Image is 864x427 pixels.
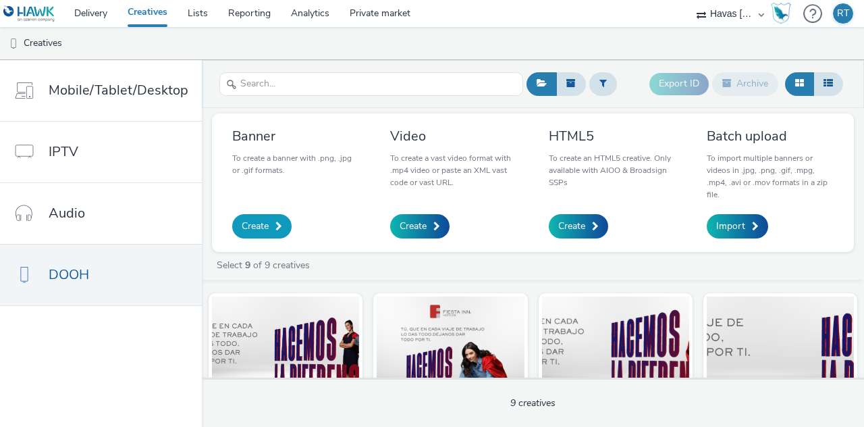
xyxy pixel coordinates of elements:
[232,214,292,238] a: Create
[49,80,188,100] span: Mobile/Tablet/Desktop
[707,127,834,145] h3: Batch upload
[712,72,778,95] button: Archive
[649,73,709,95] button: Export ID
[245,259,250,272] strong: 9
[232,127,359,145] h3: Banner
[558,220,585,233] span: Create
[707,214,768,238] a: Import
[771,3,791,24] img: Hawk Academy
[49,142,78,161] span: IPTV
[7,37,20,51] img: dooh
[49,203,85,223] span: Audio
[242,220,269,233] span: Create
[549,152,676,189] p: To create an HTML5 creative. Only available with AIOO & Broadsign SSPs
[785,72,814,95] button: Grid
[3,5,55,22] img: undefined Logo
[707,152,834,201] p: To import multiple banners or videos in .jpg, .png, .gif, .mpg, .mp4, .avi or .mov formats in a z...
[837,3,849,24] div: RT
[549,214,608,238] a: Create
[716,220,745,233] span: Import
[215,259,315,272] a: Select of 9 creatives
[549,127,676,145] h3: HTML5
[390,127,517,145] h3: Video
[390,152,517,189] p: To create a vast video format with .mp4 video or paste an XML vast code or vast URL.
[510,397,556,409] span: 9 creatives
[219,72,523,96] input: Search...
[400,220,427,233] span: Create
[232,152,359,176] p: To create a banner with .png, .jpg or .gif formats.
[49,265,89,284] span: DOOH
[771,3,796,24] a: Hawk Academy
[813,72,843,95] button: Table
[390,214,450,238] a: Create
